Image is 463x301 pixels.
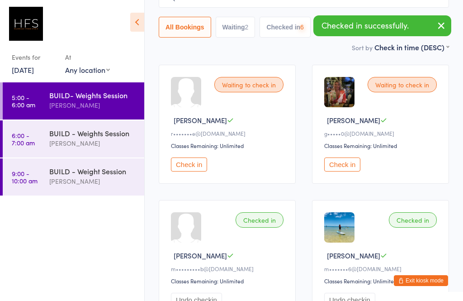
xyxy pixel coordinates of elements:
[174,115,227,125] span: [PERSON_NAME]
[374,42,449,52] div: Check in time (DESC)
[12,132,35,146] time: 6:00 - 7:00 am
[327,251,380,260] span: [PERSON_NAME]
[171,129,286,137] div: r•••••••e@[DOMAIN_NAME]
[12,170,38,184] time: 9:00 - 10:00 am
[324,142,439,149] div: Classes Remaining: Unlimited
[327,115,380,125] span: [PERSON_NAME]
[3,120,144,158] a: 6:00 -7:00 amBUILD - Weights Session[PERSON_NAME]
[324,212,354,243] img: image1693208656.png
[171,158,207,172] button: Check in
[171,142,286,149] div: Classes Remaining: Unlimited
[389,212,437,228] div: Checked in
[324,158,360,172] button: Check in
[49,90,137,100] div: BUILD- Weights Session
[159,17,211,38] button: All Bookings
[9,7,43,41] img: Helensvale Fitness Studio (HFS)
[216,17,255,38] button: Waiting2
[324,129,439,137] div: g•••••0@[DOMAIN_NAME]
[324,277,439,285] div: Classes Remaining: Unlimited
[214,77,283,92] div: Waiting to check in
[3,158,144,196] a: 9:00 -10:00 amBUILD - Weight Session[PERSON_NAME]
[3,82,144,119] a: 5:00 -6:00 amBUILD- Weights Session[PERSON_NAME]
[65,65,110,75] div: Any location
[313,15,451,36] div: Checked in successfully.
[49,100,137,110] div: [PERSON_NAME]
[260,17,311,38] button: Checked in6
[171,265,286,272] div: m•••••••••b@[DOMAIN_NAME]
[49,166,137,176] div: BUILD - Weight Session
[12,50,56,65] div: Events for
[49,176,137,186] div: [PERSON_NAME]
[300,24,304,31] div: 6
[368,77,437,92] div: Waiting to check in
[65,50,110,65] div: At
[49,138,137,148] div: [PERSON_NAME]
[171,277,286,285] div: Classes Remaining: Unlimited
[49,128,137,138] div: BUILD - Weights Session
[245,24,249,31] div: 2
[394,275,448,286] button: Exit kiosk mode
[324,77,354,107] img: image1693195379.png
[324,265,439,272] div: m•••••••6@[DOMAIN_NAME]
[236,212,283,228] div: Checked in
[174,251,227,260] span: [PERSON_NAME]
[12,65,34,75] a: [DATE]
[12,94,35,108] time: 5:00 - 6:00 am
[352,43,373,52] label: Sort by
